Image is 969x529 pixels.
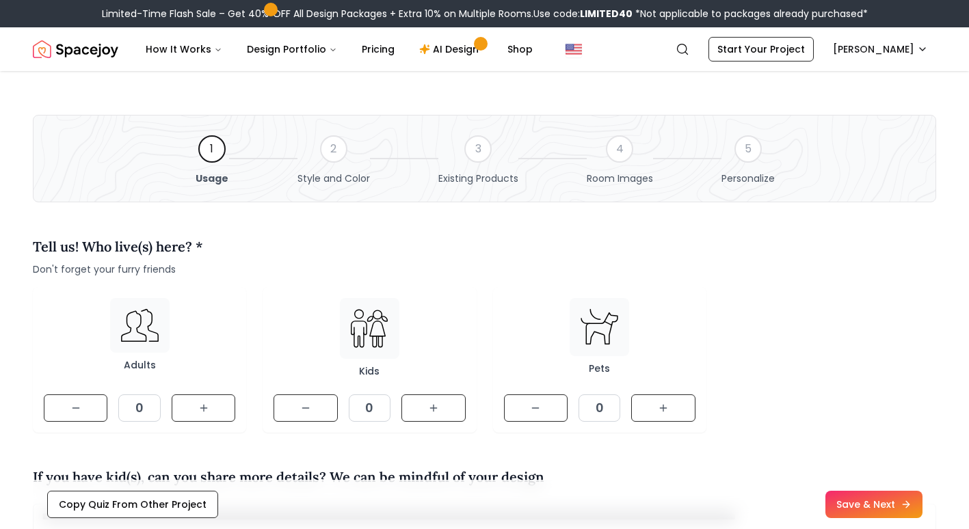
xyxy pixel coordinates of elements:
span: Use code: [533,7,633,21]
div: Kids [340,364,399,378]
a: Spacejoy [33,36,118,63]
img: United States [566,41,582,57]
div: Adults [110,358,170,372]
div: 0 [579,394,620,422]
div: 5 [734,135,762,163]
h4: If you have kid(s), can you share more details? We can be mindful of your design [33,467,544,487]
nav: Global [33,27,936,71]
span: Style and Color [297,172,370,185]
div: Pets [570,362,629,375]
button: Copy Quiz From Other Project [47,491,218,518]
div: 2 [320,135,347,163]
div: Limited-Time Flash Sale – Get 40% OFF All Design Packages + Extra 10% on Multiple Rooms. [102,7,868,21]
a: Pricing [351,36,406,63]
a: AI Design [408,36,494,63]
span: Don't forget your furry friends [33,262,203,276]
span: Personalize [721,172,775,185]
img: Adults [121,309,159,342]
h4: Tell us! Who live(s) here? * [33,236,203,257]
span: *Not applicable to packages already purchased* [633,7,868,21]
b: LIMITED40 [580,7,633,21]
nav: Main [135,36,544,63]
button: Save & Next [825,491,922,518]
button: Design Portfolio [236,36,348,63]
div: 0 [349,394,390,422]
div: 4 [606,135,633,163]
span: Existing Products [438,172,518,185]
img: Kids [351,309,388,348]
img: Spacejoy Logo [33,36,118,63]
span: Usage [196,172,228,185]
span: Room Images [587,172,653,185]
div: 1 [198,135,226,163]
div: 3 [464,135,492,163]
button: How It Works [135,36,233,63]
div: 0 [118,394,160,422]
button: [PERSON_NAME] [825,37,936,62]
a: Start Your Project [708,37,814,62]
img: Pets [581,309,618,345]
a: Shop [496,36,544,63]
